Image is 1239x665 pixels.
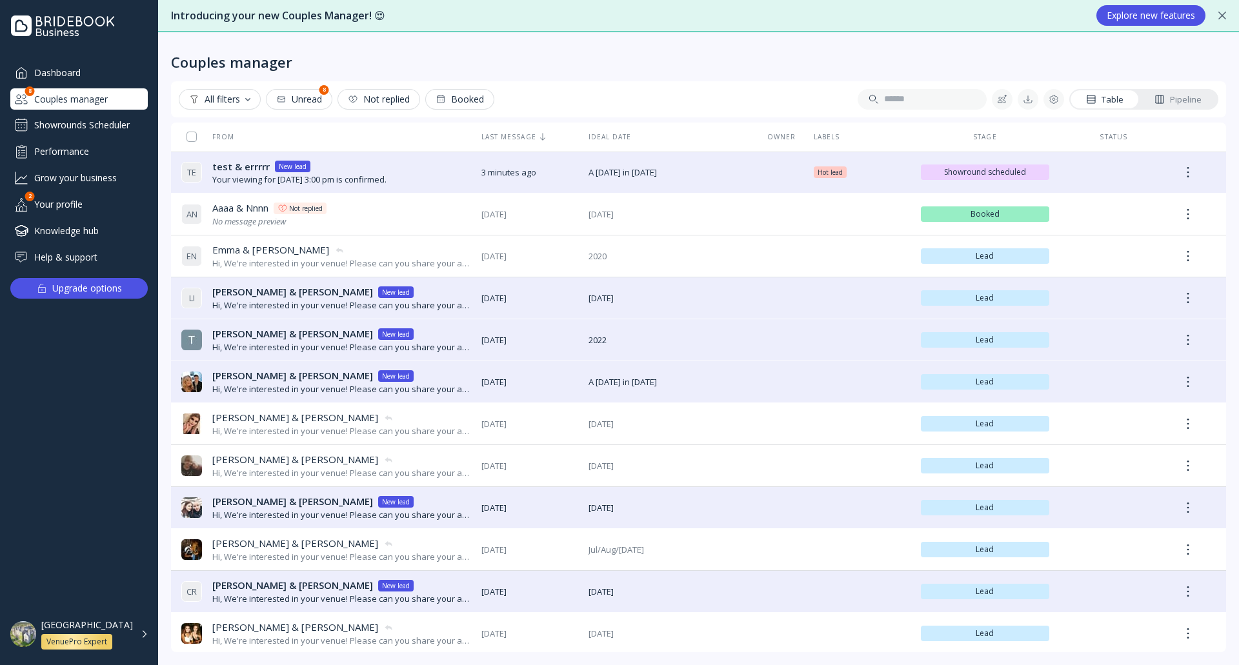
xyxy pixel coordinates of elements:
span: A [DATE] in [DATE] [589,166,750,179]
div: C R [181,581,202,602]
span: [PERSON_NAME] & [PERSON_NAME] [212,285,373,299]
div: Couples manager [171,53,292,71]
a: Dashboard [10,62,148,83]
div: Introducing your new Couples Manager! 😍 [171,8,1083,23]
span: Lead [926,419,1045,429]
div: Unread [276,94,322,104]
a: Your profile2 [10,194,148,215]
div: New lead [382,581,410,591]
span: [DATE] [481,334,578,346]
a: Grow your business [10,167,148,188]
span: [PERSON_NAME] & [PERSON_NAME] [212,579,373,592]
span: [PERSON_NAME] & [PERSON_NAME] [212,453,378,466]
button: Explore new features [1096,5,1205,26]
span: [PERSON_NAME] & [PERSON_NAME] [212,369,373,382]
a: Knowledge hub [10,220,148,241]
a: Help & support [10,246,148,268]
span: Lead [926,293,1045,303]
div: Ideal date [589,132,750,141]
a: Showrounds Scheduler [10,115,148,135]
div: Not replied [289,203,323,213]
div: E N [181,246,202,266]
span: [DATE] [481,628,578,640]
span: Lead [926,544,1045,555]
span: Booked [926,209,1045,219]
div: Owner [760,132,803,141]
span: test & errrrr [212,160,270,174]
img: dpr=1,fit=cover,g=face,w=32,h=32 [181,623,202,644]
span: Lead [926,461,1045,471]
div: Your viewing for [DATE] 3:00 pm is confirmed. [212,174,387,186]
div: Hi, We're interested in your venue! Please can you share your availability around our ideal date,... [212,467,471,479]
div: Not replied [348,94,410,104]
span: [DATE] [481,292,578,304]
div: Pipeline [1154,94,1202,106]
span: [DATE] [589,502,750,514]
div: T E [181,162,202,183]
span: [PERSON_NAME] & [PERSON_NAME] [212,411,378,424]
a: Performance [10,141,148,162]
img: dpr=1,fit=cover,g=face,w=32,h=32 [181,497,202,518]
img: dpr=1,fit=cover,g=face,w=32,h=32 [181,330,202,350]
span: Aaaa & Nnnn [212,201,268,215]
span: 2022 [589,334,750,346]
span: 2020 [589,250,750,263]
div: Status [1060,132,1167,141]
img: dpr=1,fit=cover,g=face,w=32,h=32 [181,539,202,560]
span: [PERSON_NAME] & [PERSON_NAME] [212,537,378,550]
span: 3 minutes ago [481,166,578,179]
img: dpr=1,fit=cover,g=face,w=32,h=32 [181,372,202,392]
span: [DATE] [481,376,578,388]
div: Hi, We're interested in your venue! Please can you share your availability around our ideal date,... [212,551,471,563]
span: Lead [926,586,1045,597]
div: All filters [189,94,250,104]
span: Lead [926,628,1045,639]
div: Upgrade options [52,279,122,297]
div: New lead [382,497,410,507]
span: [DATE] [589,418,750,430]
span: [DATE] [481,250,578,263]
span: [DATE] [481,586,578,598]
span: [DATE] [481,418,578,430]
div: New lead [279,161,307,172]
div: From [181,132,234,141]
span: [DATE] [481,502,578,514]
div: New lead [382,329,410,339]
div: Hi, We're interested in your venue! Please can you share your availability around our ideal date,... [212,341,471,353]
img: dpr=1,fit=cover,g=face,w=48,h=48 [10,621,36,647]
span: Lead [926,335,1045,345]
button: Not replied [337,89,420,110]
button: Unread [266,89,332,110]
div: Booked [436,94,484,104]
span: [PERSON_NAME] & [PERSON_NAME] [212,327,373,341]
div: New lead [382,371,410,381]
div: Hi, We're interested in your venue! Please can you share your availability around our ideal date,... [212,425,471,437]
span: Hot lead [818,167,843,177]
img: dpr=1,fit=cover,g=face,w=32,h=32 [181,413,202,434]
span: [DATE] [589,208,750,221]
div: Your profile [10,194,148,215]
div: Table [1086,94,1123,106]
div: VenuePro Expert [46,637,107,647]
img: dpr=1,fit=cover,g=face,w=32,h=32 [181,455,202,476]
div: Last message [481,132,578,141]
span: [DATE] [481,460,578,472]
span: [DATE] [589,460,750,472]
div: Hi, We're interested in your venue! Please can you share your availability around our ideal date,... [212,635,471,647]
div: Hi, We're interested in your venue! Please can you share your availability around our ideal date,... [212,509,471,521]
span: Jul/Aug/[DATE] [589,544,750,556]
div: A N [181,204,202,224]
span: [DATE] [589,292,750,304]
span: [DATE] [589,628,750,640]
span: [DATE] [481,208,578,221]
div: L I [181,288,202,308]
span: Lead [926,502,1045,513]
span: [PERSON_NAME] & [PERSON_NAME] [212,620,378,634]
div: Hi, We're interested in your venue! Please can you share your availability around our ideal date,... [212,383,471,395]
span: A [DATE] in [DATE] [589,376,750,388]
